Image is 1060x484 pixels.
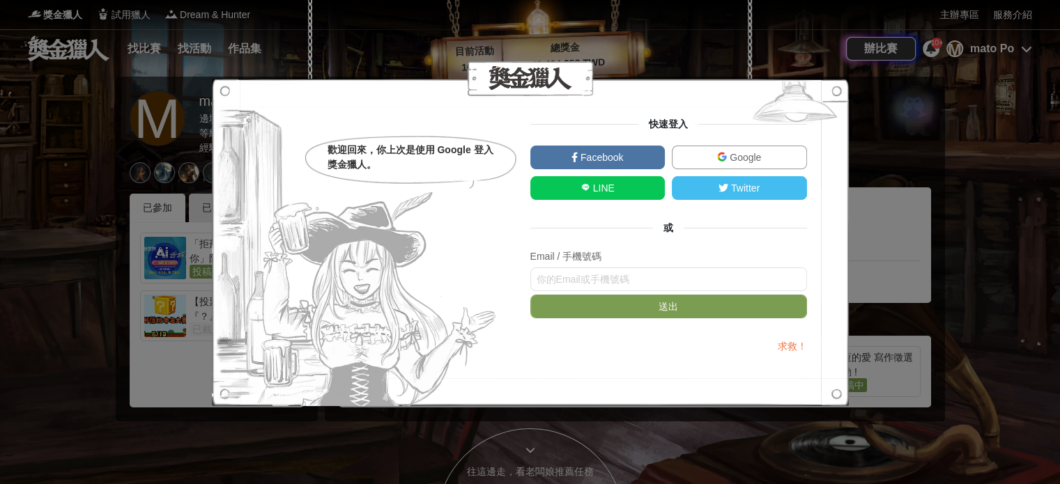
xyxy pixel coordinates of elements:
img: Signup [212,79,501,406]
a: 求救！ [777,341,806,352]
span: Twitter [728,182,760,194]
span: LINE [590,182,615,194]
span: Facebook [578,152,623,163]
div: 歡迎回來，你上次是使用 Google 登入獎金獵人。 [328,143,500,172]
img: Google [717,152,727,162]
span: Google [727,152,761,163]
div: Email / 手機號碼 [530,249,807,264]
span: 快速登入 [638,118,698,130]
img: LINE [581,182,590,192]
img: Signup [741,79,849,131]
input: 你的Email或手機號碼 [530,267,807,291]
span: 或 [653,222,684,233]
button: 送出 [530,295,807,318]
